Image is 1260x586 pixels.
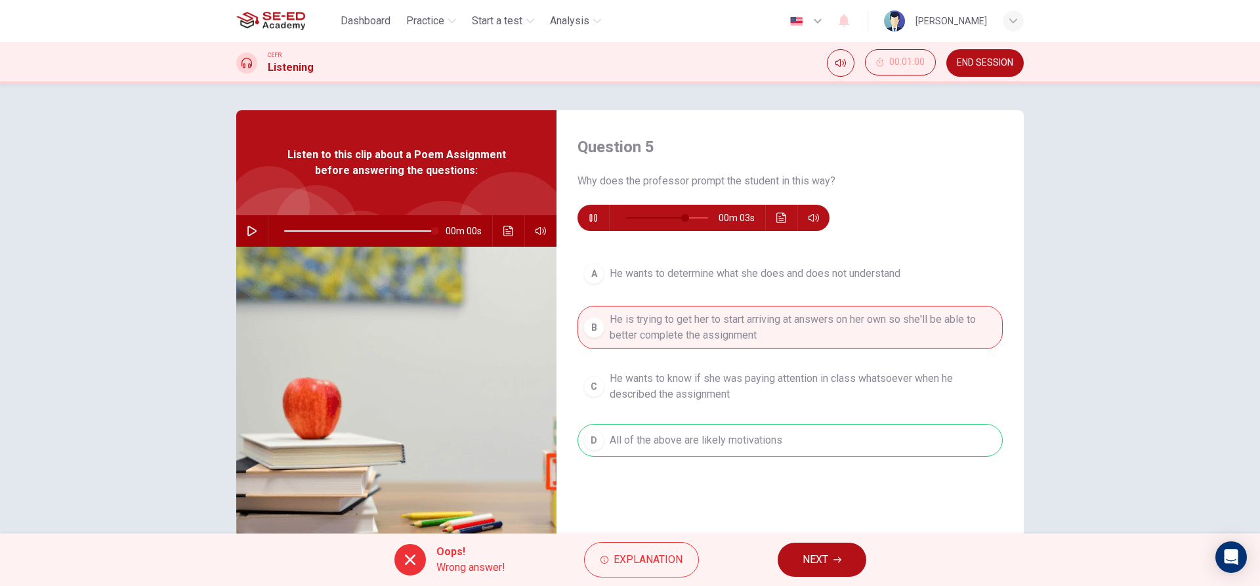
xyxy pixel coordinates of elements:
button: Practice [401,9,461,33]
span: 00:01:00 [889,57,925,68]
span: Oops! [436,544,505,560]
button: Explanation [584,542,699,577]
img: Profile picture [884,10,905,31]
div: Open Intercom Messenger [1215,541,1247,573]
button: Start a test [467,9,539,33]
h1: Listening [268,60,314,75]
span: Why does the professor prompt the student in this way? [577,173,1003,189]
span: Wrong answer! [436,560,505,576]
img: en [788,16,805,26]
button: Dashboard [335,9,396,33]
span: Practice [406,13,444,29]
span: Start a test [472,13,522,29]
span: CEFR [268,51,282,60]
div: Hide [865,49,936,77]
a: SE-ED Academy logo [236,8,335,34]
img: Listen to this clip about a Poem Assignment before answering the questions: [236,247,556,566]
span: 00m 00s [446,215,492,247]
span: Analysis [550,13,589,29]
button: Analysis [545,9,606,33]
button: Click to see the audio transcription [498,215,519,247]
button: Click to see the audio transcription [771,205,792,231]
button: NEXT [778,543,866,577]
button: END SESSION [946,49,1024,77]
span: END SESSION [957,58,1013,68]
span: Explanation [614,551,682,569]
div: [PERSON_NAME] [915,13,987,29]
div: Mute [827,49,854,77]
img: SE-ED Academy logo [236,8,305,34]
span: 00m 03s [719,205,765,231]
button: 00:01:00 [865,49,936,75]
span: NEXT [803,551,828,569]
h4: Question 5 [577,136,1003,157]
span: Listen to this clip about a Poem Assignment before answering the questions: [279,147,514,178]
span: Dashboard [341,13,390,29]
